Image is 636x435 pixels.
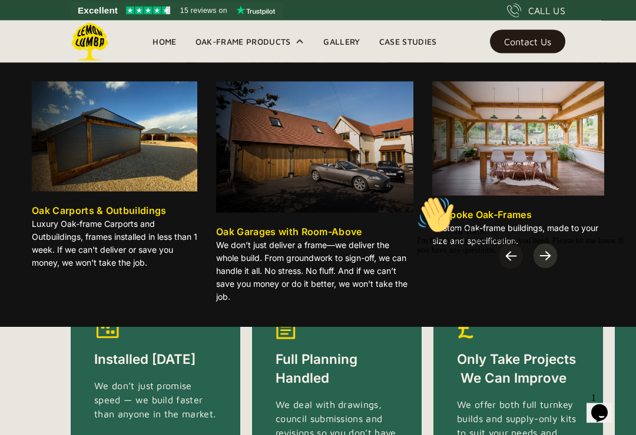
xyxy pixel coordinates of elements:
[94,379,217,421] p: We don’t just promise speed — we build faster than anyone in the market.
[126,6,170,15] img: Trustpilot 4.5 stars
[186,21,314,63] div: Oak-Frame Products
[32,82,197,274] a: Oak Carports & OutbuildingsLuxury Oak-frame Carports and Outbuildings, frames installed in less t...
[143,33,185,51] a: Home
[5,35,211,63] span: Hi There, I'm here to help with anything you need. Please let me know if you have any questions.
[32,217,197,269] p: Luxury Oak-frame Carports and Outbuildings, frames installed in less than 1 week. If we can't del...
[490,30,565,53] a: Contact Us
[587,388,624,423] iframe: chat widget
[216,82,413,308] a: Oak Garages with Room-AboveWe don’t just deliver a frame—we deliver the whole build. From groundw...
[370,33,446,51] a: Case Studies
[94,350,196,369] h5: Installed [DATE]
[507,4,565,18] a: CALL US
[5,5,217,63] div: 👋Hi There,I'm here to help with anything you need. Please let me know if you have any questions.
[432,82,604,252] a: Bespoke Oak-FramesCustom Oak-frame buildings, made to your size and specification.
[216,225,362,239] div: Oak Garages with Room-Above
[236,6,275,15] img: Trustpilot logo
[32,203,167,217] div: Oak Carports & Outbuildings
[180,4,227,18] span: 15 reviews on
[216,239,413,303] p: We don’t just deliver a frame—we deliver the whole build. From groundwork to sign-off, we can han...
[314,33,369,51] a: Gallery
[78,4,118,18] span: Excellent
[71,2,283,19] a: See Lemon Lumba reviews on Trustpilot
[504,38,551,46] div: Contact Us
[5,5,42,42] img: :wave:
[276,350,398,388] h5: Full Planning Handled
[528,4,565,18] div: CALL US
[412,192,624,382] iframe: chat widget
[196,35,291,49] div: Oak-Frame Products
